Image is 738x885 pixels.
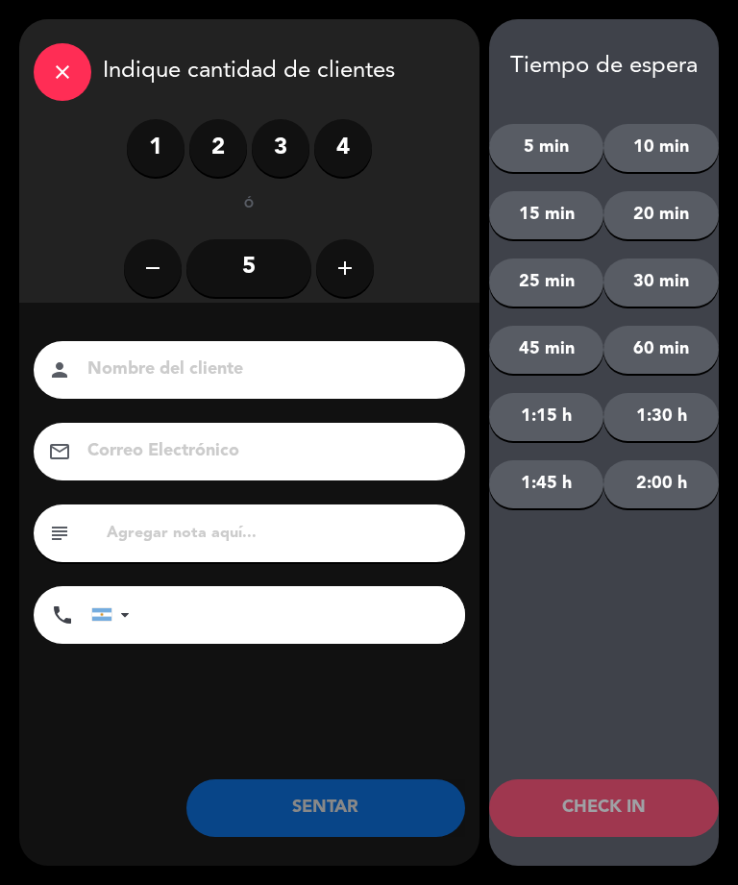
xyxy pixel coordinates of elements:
i: add [333,257,357,280]
button: CHECK IN [489,779,719,837]
button: SENTAR [186,779,465,837]
input: Agregar nota aquí... [105,520,451,547]
div: Indique cantidad de clientes [19,19,480,119]
i: remove [141,257,164,280]
button: 1:30 h [603,393,719,441]
button: 1:45 h [489,460,604,508]
button: 5 min [489,124,604,172]
div: Argentina: +54 [92,587,136,643]
button: add [316,239,374,297]
i: person [48,358,71,381]
input: Nombre del cliente [86,355,440,384]
label: 4 [314,119,372,177]
button: 1:15 h [489,393,604,441]
label: 1 [127,119,184,177]
i: phone [51,603,74,627]
button: 60 min [603,326,719,374]
input: Correo Electrónico [86,436,440,466]
i: email [48,440,71,463]
i: subject [48,522,71,545]
button: 30 min [603,258,719,307]
button: remove [124,239,182,297]
button: 10 min [603,124,719,172]
button: 45 min [489,326,604,374]
button: 20 min [603,191,719,239]
label: 2 [189,119,247,177]
button: 15 min [489,191,604,239]
div: Tiempo de espera [489,53,719,81]
label: 3 [252,119,309,177]
i: close [51,61,74,84]
button: 25 min [489,258,604,307]
button: 2:00 h [603,460,719,508]
div: ó [218,196,281,215]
